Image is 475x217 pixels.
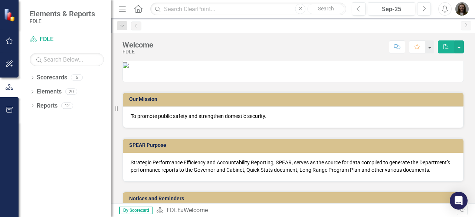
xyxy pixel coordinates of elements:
[150,3,346,16] input: Search ClearPoint...
[129,196,460,201] h3: Notices and Reminders
[65,89,77,95] div: 20
[122,41,153,49] div: Welcome
[184,207,208,214] div: Welcome
[123,62,129,68] img: SPEAR_4_with%20FDLE%20New%20Logo_2.jpg
[71,75,83,81] div: 5
[129,96,460,102] h3: Our Mission
[37,73,67,82] a: Scorecards
[131,159,456,174] p: Strategic Performance Efficiency and Accountability Reporting, SPEAR, serves as the source for da...
[131,112,456,120] p: To promote public safety and strengthen domestic security.
[370,5,413,14] div: Sep-25
[30,35,104,44] a: FDLE
[129,142,460,148] h3: SPEAR Purpose
[167,207,181,214] a: FDLE
[455,2,469,16] img: Meghann Miller
[122,49,153,55] div: FDLE
[30,53,104,66] input: Search Below...
[61,102,73,109] div: 12
[307,4,344,14] button: Search
[30,9,95,18] span: Elements & Reports
[4,8,17,22] img: ClearPoint Strategy
[37,102,58,110] a: Reports
[37,88,62,96] a: Elements
[119,207,153,214] span: By Scorecard
[450,192,468,210] div: Open Intercom Messenger
[318,6,334,11] span: Search
[368,2,415,16] button: Sep-25
[156,206,457,215] div: »
[30,18,95,24] small: FDLE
